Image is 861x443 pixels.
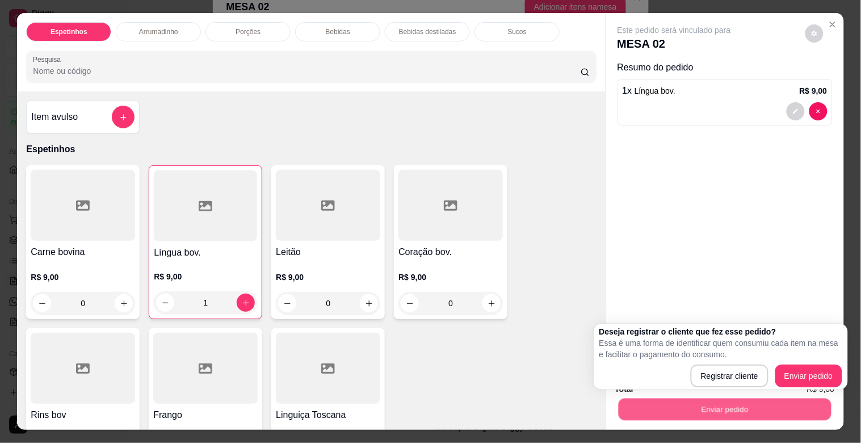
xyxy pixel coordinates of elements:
[824,15,842,34] button: Close
[599,326,842,337] h2: Deseja registrar o cliente que fez esse pedido?
[33,294,51,312] button: decrease-product-quantity
[805,24,824,43] button: decrease-product-quantity
[599,337,842,360] p: Essa é uma forma de identificar quem consumiu cada item na mesa e facilitar o pagamento do consumo.
[398,245,503,259] h4: Coração bov.
[276,271,380,283] p: R$ 9,00
[635,86,675,95] span: Língua bov.
[508,27,527,36] p: Sucos
[401,294,419,312] button: decrease-product-quantity
[139,27,178,36] p: Arrumadinho
[33,65,581,77] input: Pesquisa
[276,408,380,422] h4: Linguiça Toscana
[31,408,135,422] h4: Rins bov
[399,27,456,36] p: Bebidas destiladas
[33,55,65,64] label: Pesquisa
[398,271,503,283] p: R$ 9,00
[154,271,257,282] p: R$ 9,00
[31,271,135,283] p: R$ 9,00
[482,294,501,312] button: increase-product-quantity
[31,245,135,259] h4: Carne bovina
[691,365,768,387] button: Registrar cliente
[615,385,633,394] strong: Total
[775,365,842,387] button: Enviar pedido
[326,27,350,36] p: Bebidas
[237,294,255,312] button: increase-product-quantity
[51,27,87,36] p: Espetinhos
[276,245,380,259] h4: Leitão
[154,246,257,260] h4: Língua bov.
[618,24,731,36] p: Este pedido será vinculado para
[800,85,828,97] p: R$ 9,00
[618,36,731,52] p: MESA 02
[112,106,135,128] button: add-separate-item
[26,143,596,156] p: Espetinhos
[787,102,805,120] button: decrease-product-quantity
[278,294,296,312] button: decrease-product-quantity
[236,27,261,36] p: Porções
[153,408,258,422] h4: Frango
[115,294,133,312] button: increase-product-quantity
[156,294,174,312] button: decrease-product-quantity
[618,398,831,420] button: Enviar pedido
[623,84,676,98] p: 1 x
[809,102,828,120] button: decrease-product-quantity
[31,110,78,124] h4: Item avulso
[618,61,833,74] p: Resumo do pedido
[360,294,378,312] button: increase-product-quantity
